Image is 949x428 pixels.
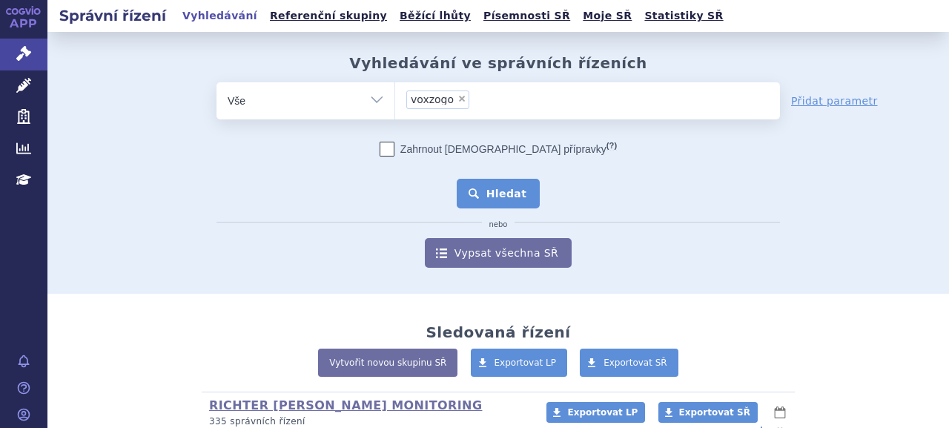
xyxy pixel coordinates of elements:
[395,6,475,26] a: Běžící lhůty
[679,407,750,418] span: Exportovat SŘ
[773,404,787,421] button: lhůty
[380,142,617,157] label: Zahrnout [DEMOGRAPHIC_DATA] přípravky
[474,90,536,108] input: voxzogo
[411,94,454,105] span: voxzogo
[546,402,645,423] a: Exportovat LP
[209,398,482,412] a: RICHTER [PERSON_NAME] MONITORING
[426,323,570,341] h2: Sledovaná řízení
[604,358,667,368] span: Exportovat SŘ
[580,349,678,377] a: Exportovat SŘ
[658,402,758,423] a: Exportovat SŘ
[791,93,878,108] a: Přidat parametr
[209,415,527,428] p: 335 správních řízení
[606,141,617,151] abbr: (?)
[265,6,391,26] a: Referenční skupiny
[578,6,636,26] a: Moje SŘ
[178,6,262,26] a: Vyhledávání
[457,94,466,103] span: ×
[479,6,575,26] a: Písemnosti SŘ
[457,179,540,208] button: Hledat
[640,6,727,26] a: Statistiky SŘ
[425,238,572,268] a: Vypsat všechna SŘ
[482,220,515,229] i: nebo
[47,5,178,26] h2: Správní řízení
[495,358,557,368] span: Exportovat LP
[349,54,647,72] h2: Vyhledávání ve správních řízeních
[567,407,638,418] span: Exportovat LP
[318,349,457,377] a: Vytvořit novou skupinu SŘ
[471,349,568,377] a: Exportovat LP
